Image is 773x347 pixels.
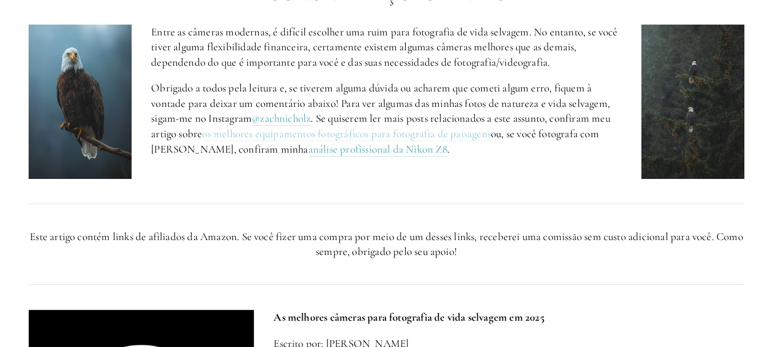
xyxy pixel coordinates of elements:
a: os melhores equipamentos fotográficos para fotografia de paisagens [202,127,491,141]
font: . [447,142,450,155]
font: As melhores câmeras para fotografia de vida selvagem em 2025 [273,310,544,324]
font: ou, se você fotografa com [PERSON_NAME], confiram minha [151,127,601,155]
font: @zachnicholz [252,111,311,125]
a: análise profissional da Nikon Z8 [308,142,447,157]
a: @zachnicholz [252,111,311,126]
font: análise profissional da Nikon Z8 [308,142,447,155]
font: Entre as câmeras modernas, é difícil escolher uma ruim para fotografia de vida selvagem. No entan... [151,25,620,69]
font: Obrigado a todos pela leitura e, se tiverem alguma dúvida ou acharem que cometi algum erro, fique... [151,81,612,125]
font: os melhores equipamentos fotográficos para fotografia de paisagens [202,127,491,140]
font: . Se quiserem ler mais posts relacionados a este assunto, confiram meu artigo sobre [151,111,613,140]
font: Este artigo contém links de afiliados da Amazon. Se você fizer uma compra por meio de um desses l... [30,230,746,258]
